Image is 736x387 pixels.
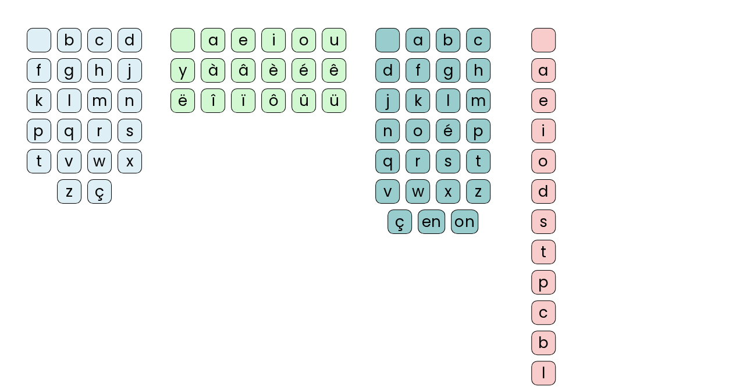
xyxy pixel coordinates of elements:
[436,88,460,113] div: l
[87,88,112,113] div: m
[375,119,400,143] div: n
[451,210,478,234] div: on
[118,58,142,83] div: j
[406,58,430,83] div: f
[466,119,490,143] div: p
[27,119,51,143] div: p
[261,58,286,83] div: è
[118,88,142,113] div: n
[57,58,81,83] div: g
[406,179,430,204] div: w
[436,119,460,143] div: é
[27,58,51,83] div: f
[466,88,490,113] div: m
[118,119,142,143] div: s
[531,361,556,385] div: l
[466,28,490,52] div: c
[436,149,460,173] div: s
[87,119,112,143] div: r
[231,88,255,113] div: ï
[531,119,556,143] div: i
[531,210,556,234] div: s
[531,240,556,264] div: t
[466,149,490,173] div: t
[57,88,81,113] div: l
[87,179,112,204] div: ç
[375,179,400,204] div: v
[531,58,556,83] div: a
[387,210,412,234] div: ç
[57,28,81,52] div: b
[118,28,142,52] div: d
[531,270,556,294] div: p
[436,179,460,204] div: x
[291,88,316,113] div: û
[118,149,142,173] div: x
[322,88,346,113] div: ü
[531,300,556,325] div: c
[466,179,490,204] div: z
[531,149,556,173] div: o
[531,179,556,204] div: d
[375,58,400,83] div: d
[406,119,430,143] div: o
[322,28,346,52] div: u
[291,58,316,83] div: é
[87,149,112,173] div: w
[57,179,81,204] div: z
[406,28,430,52] div: a
[406,149,430,173] div: r
[261,88,286,113] div: ô
[375,88,400,113] div: j
[531,331,556,355] div: b
[27,88,51,113] div: k
[201,58,225,83] div: à
[57,119,81,143] div: q
[322,58,346,83] div: ê
[418,210,445,234] div: en
[57,149,81,173] div: v
[201,88,225,113] div: î
[436,28,460,52] div: b
[87,28,112,52] div: c
[291,28,316,52] div: o
[406,88,430,113] div: k
[231,58,255,83] div: â
[231,28,255,52] div: e
[170,58,195,83] div: y
[261,28,286,52] div: i
[436,58,460,83] div: g
[87,58,112,83] div: h
[375,149,400,173] div: q
[466,58,490,83] div: h
[531,88,556,113] div: e
[27,149,51,173] div: t
[170,88,195,113] div: ë
[201,28,225,52] div: a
